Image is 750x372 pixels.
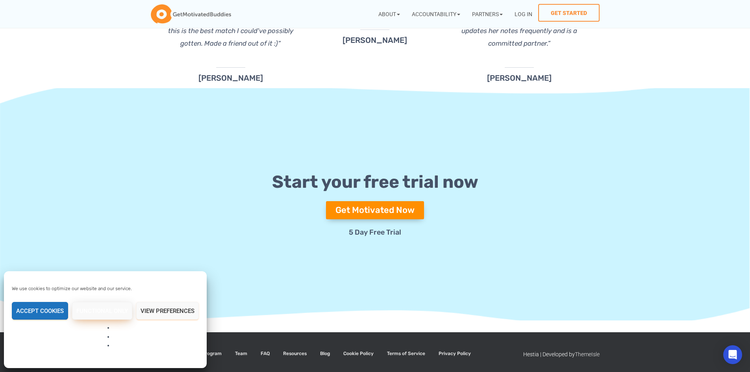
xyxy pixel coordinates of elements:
span: Get Motivated Now [335,206,415,215]
div: Hestia | Developed by [523,344,600,365]
div: Open Intercom Messenger [723,345,742,364]
p: [PERSON_NAME] [451,72,588,84]
a: Privacy Policy [433,344,477,363]
button: Accept cookies [12,302,68,320]
a: Terms of Service [381,344,431,363]
div: We use cookies to optimize our website and our service. [12,285,176,292]
a: Blog [314,344,336,363]
a: ThemeIsle [575,351,600,357]
a: Log In [509,4,538,24]
a: About [372,4,406,24]
a: FAQ [255,344,276,363]
a: Accountability [406,4,466,24]
p: 5 Day Free Trial [163,227,588,238]
a: Cookie Policy [337,344,380,363]
p: [PERSON_NAME] [163,72,299,84]
button: View preferences [136,302,199,320]
a: Resources [277,344,313,363]
a: Get Motivated Now [326,201,424,219]
a: Team [229,344,253,363]
p: [PERSON_NAME] [307,34,443,46]
h2: Start your free trial now [163,171,588,193]
a: Get Started [538,4,600,22]
button: Functional only [72,302,132,320]
img: GetMotivatedBuddies [151,4,231,24]
a: Partners [466,4,509,24]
